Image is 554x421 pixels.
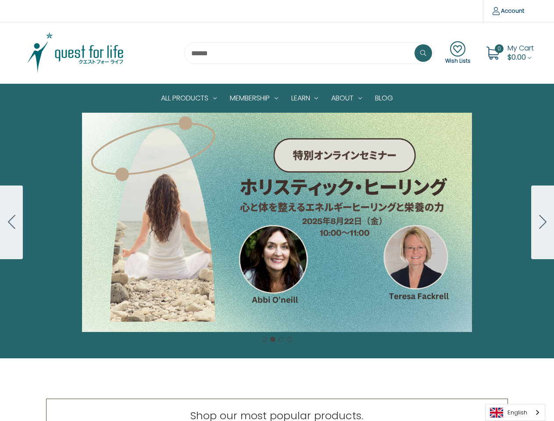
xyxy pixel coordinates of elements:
[495,44,504,53] span: 0
[223,84,285,112] a: Membership
[262,337,267,342] button: Go to slide 1
[270,337,275,342] button: Go to slide 2
[285,84,325,112] a: Learn
[21,31,130,75] img: Quest Group
[508,52,526,62] span: $0.00
[486,404,545,421] a: English
[508,43,534,62] a: Cart with 0 items
[508,43,534,53] span: My Cart
[531,186,554,259] button: Go to slide 3
[445,41,471,65] a: Wish Lists
[154,84,223,112] a: All Products
[325,84,368,112] a: About
[485,404,545,421] div: Language
[279,337,284,342] button: Go to slide 3
[368,84,400,112] a: Blog
[287,337,292,342] button: Go to slide 4
[485,404,545,421] aside: Language selected: English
